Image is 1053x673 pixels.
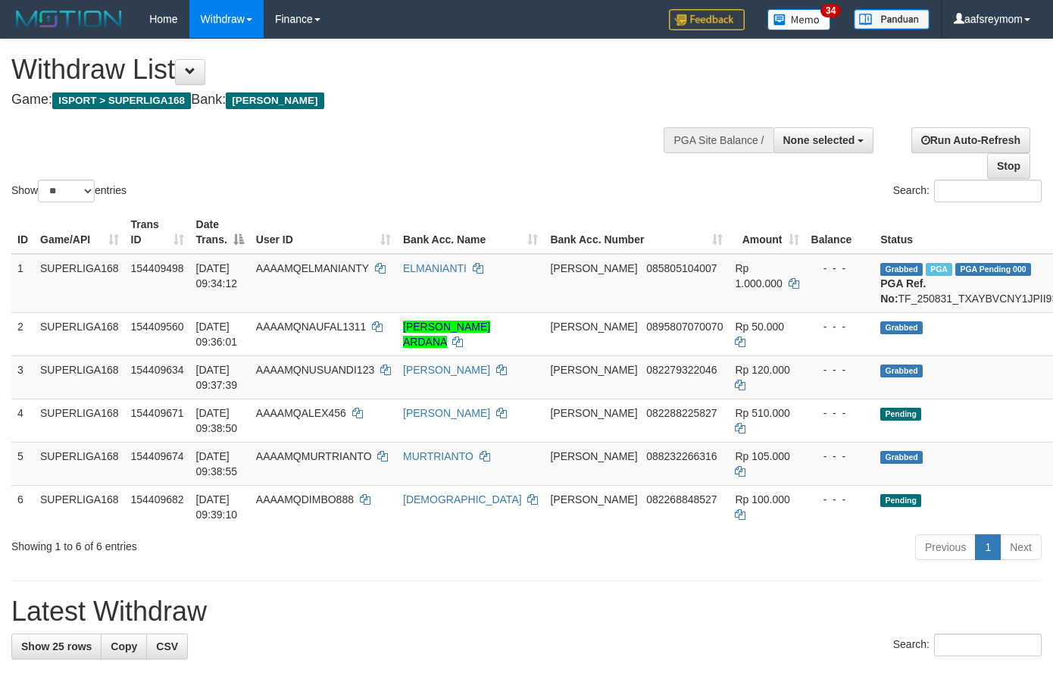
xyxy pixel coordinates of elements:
td: 3 [11,355,34,399]
a: 1 [975,534,1001,560]
h1: Withdraw List [11,55,687,85]
div: Showing 1 to 6 of 6 entries [11,533,427,554]
span: [DATE] 09:38:55 [196,450,238,477]
th: Bank Acc. Number: activate to sort column ascending [544,211,729,254]
span: Copy 082268848527 to clipboard [646,493,717,506]
span: AAAAMQDIMBO888 [256,493,354,506]
span: Copy [111,640,137,653]
a: Run Auto-Refresh [911,127,1030,153]
a: MURTRIANTO [403,450,473,462]
span: 154409671 [131,407,184,419]
div: - - - [811,362,869,377]
h4: Game: Bank: [11,92,687,108]
span: [DATE] 09:38:50 [196,407,238,434]
span: Rp 1.000.000 [735,262,782,290]
span: None selected [783,134,855,146]
button: None selected [773,127,874,153]
a: [PERSON_NAME] [403,364,490,376]
span: Rp 105.000 [735,450,789,462]
a: Previous [915,534,976,560]
a: Stop [987,153,1030,179]
div: - - - [811,261,869,276]
label: Show entries [11,180,127,202]
a: [DEMOGRAPHIC_DATA] [403,493,522,506]
th: User ID: activate to sort column ascending [250,211,397,254]
span: Rp 510.000 [735,407,789,419]
a: CSV [146,634,188,659]
span: Copy 0895807070070 to clipboard [646,321,723,333]
span: Rp 120.000 [735,364,789,376]
label: Search: [893,180,1042,202]
th: Balance [805,211,875,254]
img: MOTION_logo.png [11,8,127,30]
span: [PERSON_NAME] [550,262,637,274]
td: 2 [11,312,34,355]
a: Next [1000,534,1042,560]
img: Feedback.jpg [669,9,745,30]
span: PGA Pending [955,263,1031,276]
div: - - - [811,492,869,507]
div: - - - [811,449,869,464]
span: 154409634 [131,364,184,376]
span: 34 [820,4,841,17]
span: AAAAMQNUSUANDI123 [256,364,374,376]
span: AAAAMQMURTRIANTO [256,450,372,462]
span: Pending [880,494,921,507]
th: Date Trans.: activate to sort column descending [190,211,250,254]
span: Copy 088232266316 to clipboard [646,450,717,462]
a: [PERSON_NAME] ARDANA [403,321,490,348]
th: Game/API: activate to sort column ascending [34,211,125,254]
span: Copy 082279322046 to clipboard [646,364,717,376]
span: [DATE] 09:37:39 [196,364,238,391]
span: CSV [156,640,178,653]
span: Grabbed [880,451,923,464]
td: SUPERLIGA168 [34,254,125,313]
b: PGA Ref. No: [880,277,926,305]
span: AAAAMQALEX456 [256,407,346,419]
span: Pending [880,408,921,421]
th: ID [11,211,34,254]
div: - - - [811,319,869,334]
div: PGA Site Balance / [664,127,773,153]
span: Copy 085805104007 to clipboard [646,262,717,274]
th: Trans ID: activate to sort column ascending [125,211,190,254]
span: [PERSON_NAME] [550,450,637,462]
td: SUPERLIGA168 [34,442,125,485]
th: Amount: activate to sort column ascending [729,211,805,254]
span: [DATE] 09:36:01 [196,321,238,348]
span: [DATE] 09:39:10 [196,493,238,521]
span: Grabbed [880,263,923,276]
span: ISPORT > SUPERLIGA168 [52,92,191,109]
span: Show 25 rows [21,640,92,653]
span: [PERSON_NAME] [550,321,637,333]
img: Button%20Memo.svg [767,9,831,30]
span: Copy 082288225827 to clipboard [646,407,717,419]
span: Rp 50.000 [735,321,784,333]
span: [PERSON_NAME] [550,493,637,506]
span: Grabbed [880,321,923,334]
span: 154409682 [131,493,184,506]
td: 6 [11,485,34,528]
span: [PERSON_NAME] [550,407,637,419]
a: ELMANIANTI [403,262,467,274]
span: [PERSON_NAME] [226,92,323,109]
label: Search: [893,634,1042,656]
span: Grabbed [880,365,923,377]
span: [PERSON_NAME] [550,364,637,376]
input: Search: [934,180,1042,202]
span: [DATE] 09:34:12 [196,262,238,290]
span: 154409560 [131,321,184,333]
th: Bank Acc. Name: activate to sort column ascending [397,211,544,254]
td: SUPERLIGA168 [34,312,125,355]
a: Show 25 rows [11,634,102,659]
input: Search: [934,634,1042,656]
td: 1 [11,254,34,313]
span: 154409674 [131,450,184,462]
td: 4 [11,399,34,442]
a: [PERSON_NAME] [403,407,490,419]
span: Rp 100.000 [735,493,789,506]
td: SUPERLIGA168 [34,399,125,442]
span: 154409498 [131,262,184,274]
select: Showentries [38,180,95,202]
img: panduan.png [854,9,930,30]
